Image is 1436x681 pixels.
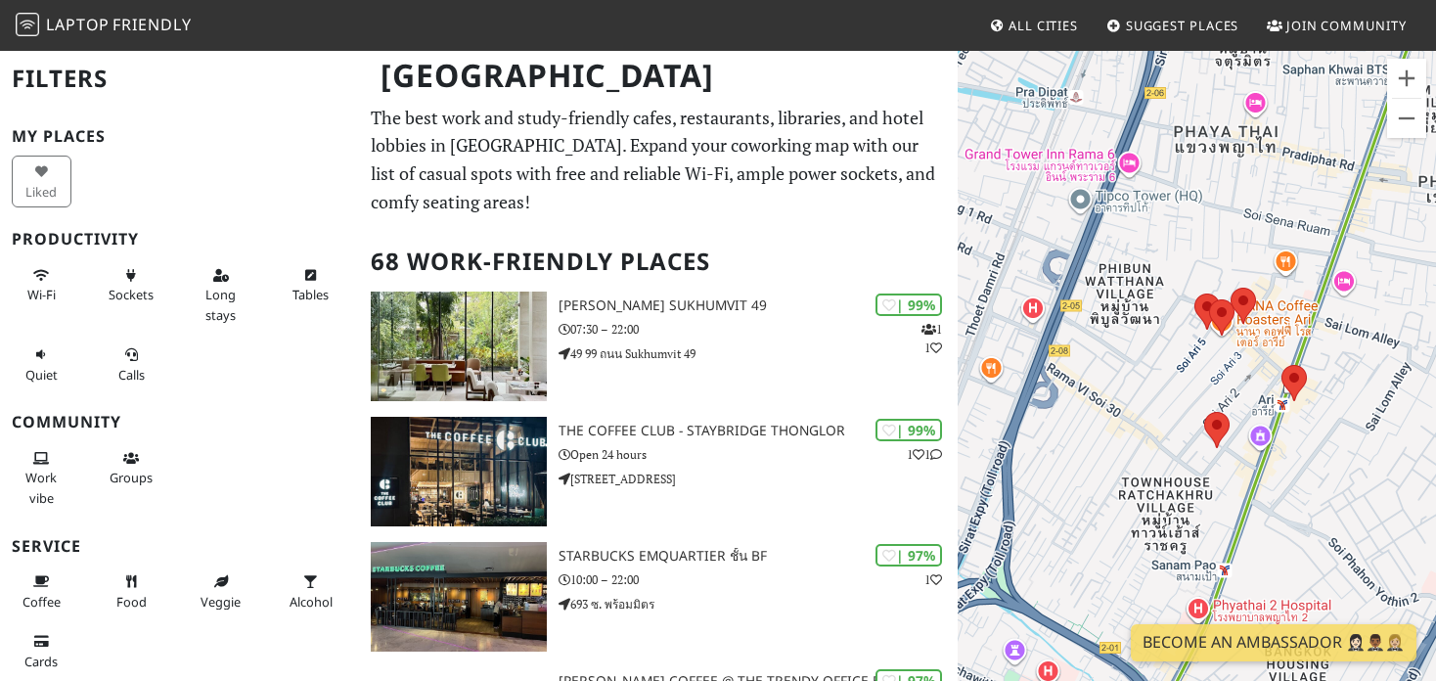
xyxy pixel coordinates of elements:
button: Long stays [192,259,251,331]
p: 10:00 – 22:00 [559,570,958,589]
button: Calls [102,339,161,390]
button: Sockets [102,259,161,311]
span: Quiet [25,366,58,384]
span: Friendly [112,14,191,35]
a: LaptopFriendly LaptopFriendly [16,9,192,43]
a: Starbucks EmQuartier ชั้น BF | 97% 1 Starbucks EmQuartier ชั้น BF 10:00 – 22:00 693 ซ. พร้อมมิตร [359,542,958,652]
button: Zoom out [1387,99,1426,138]
button: Alcohol [281,566,340,617]
a: All Cities [981,8,1086,43]
button: Tables [281,259,340,311]
h3: [PERSON_NAME] Sukhumvit 49 [559,297,958,314]
h2: Filters [12,49,347,109]
p: 49 99 ถนน Sukhumvit 49 [559,344,958,363]
img: LaptopFriendly [16,13,39,36]
img: Kay’s Sukhumvit 49 [371,292,547,401]
h3: My Places [12,127,347,146]
div: | 99% [875,294,942,316]
button: Work vibe [12,442,71,514]
button: Food [102,566,161,617]
span: Stable Wi-Fi [27,286,56,303]
p: 693 ซ. พร้อมมิตร [559,595,958,613]
button: Wi-Fi [12,259,71,311]
a: Join Community [1259,8,1414,43]
p: [STREET_ADDRESS] [559,470,958,488]
p: 1 1 [907,445,942,464]
a: Suggest Places [1099,8,1247,43]
span: Join Community [1286,17,1407,34]
span: Laptop [46,14,110,35]
h3: Starbucks EmQuartier ชั้น BF [559,548,958,565]
span: Food [116,593,147,611]
span: Work-friendly tables [292,286,329,303]
button: Quiet [12,339,71,390]
span: Suggest Places [1126,17,1239,34]
a: Become an Ambassador 🤵🏻‍♀️🤵🏾‍♂️🤵🏼‍♀️ [1131,624,1416,661]
span: Group tables [110,469,153,486]
div: | 97% [875,544,942,567]
span: All Cities [1009,17,1078,34]
h1: [GEOGRAPHIC_DATA] [365,49,954,103]
h3: Service [12,537,347,556]
p: 1 [924,570,942,589]
p: 07:30 – 22:00 [559,320,958,339]
img: Starbucks EmQuartier ชั้น BF [371,542,547,652]
button: Groups [102,442,161,494]
p: The best work and study-friendly cafes, restaurants, libraries, and hotel lobbies in [GEOGRAPHIC_... [371,104,946,216]
span: Video/audio calls [118,366,145,384]
span: Veggie [201,593,241,611]
span: People working [25,469,57,506]
div: | 99% [875,419,942,441]
button: Veggie [192,566,251,617]
p: 1 1 [921,320,942,357]
button: Coffee [12,566,71,617]
h2: 68 Work-Friendly Places [371,232,946,292]
h3: THE COFFEE CLUB - Staybridge Thonglor [559,423,958,439]
h3: Productivity [12,230,347,249]
button: Zoom in [1387,59,1426,98]
button: Cards [12,625,71,677]
span: Power sockets [109,286,154,303]
p: Open 24 hours [559,445,958,464]
span: Credit cards [24,653,58,670]
a: Kay’s Sukhumvit 49 | 99% 11 [PERSON_NAME] Sukhumvit 49 07:30 – 22:00 49 99 ถนน Sukhumvit 49 [359,292,958,401]
h3: Community [12,413,347,431]
a: THE COFFEE CLUB - Staybridge Thonglor | 99% 11 THE COFFEE CLUB - Staybridge Thonglor Open 24 hour... [359,417,958,526]
span: Long stays [205,286,236,323]
span: Alcohol [290,593,333,611]
img: THE COFFEE CLUB - Staybridge Thonglor [371,417,547,526]
span: Coffee [22,593,61,611]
